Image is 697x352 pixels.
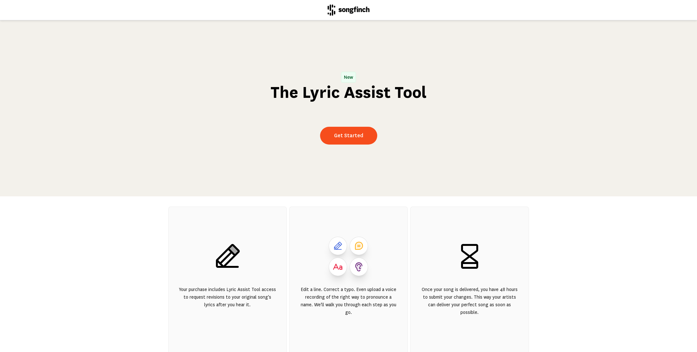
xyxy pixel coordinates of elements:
div: Once your song is delivered, you have 48 hours to submit your changes. This way your artists can ... [421,286,518,324]
div: Your purchase includes Lyric Assist Tool access to request revisions to your original song's lyri... [179,286,276,324]
span: New [341,72,356,82]
h1: The Lyric Assist Tool [271,82,427,103]
div: Edit a line. Correct a typo. Even upload a voice recording of the right way to pronounce a name. ... [300,286,397,324]
a: Get Started [320,127,377,145]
